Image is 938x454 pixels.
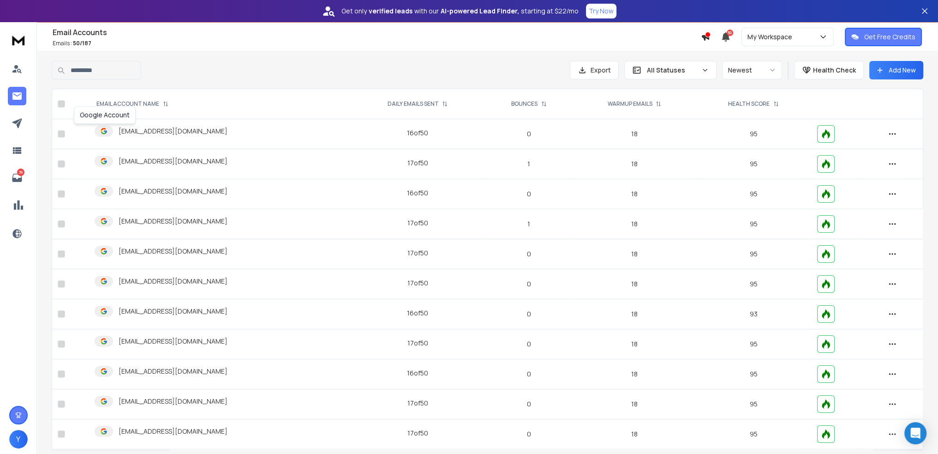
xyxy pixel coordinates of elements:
td: 18 [574,329,695,359]
p: [EMAIL_ADDRESS][DOMAIN_NAME] [119,277,227,286]
td: 18 [574,149,695,179]
td: 95 [695,389,812,419]
td: 95 [695,239,812,269]
p: 0 [490,129,568,139]
span: 50 [727,30,733,36]
p: 0 [490,279,568,289]
p: 0 [490,249,568,259]
div: 17 of 50 [407,218,428,228]
p: Get Free Credits [864,32,915,42]
a: 39 [8,169,26,187]
p: [EMAIL_ADDRESS][DOMAIN_NAME] [119,307,227,316]
button: Newest [722,61,782,79]
td: 18 [574,209,695,239]
button: Y [9,430,28,448]
p: [EMAIL_ADDRESS][DOMAIN_NAME] [119,247,227,256]
p: Health Check [813,66,856,75]
p: All Statuses [647,66,698,75]
td: 95 [695,149,812,179]
div: 17 of 50 [407,248,428,258]
p: Get only with our starting at $22/mo [341,6,579,16]
p: BOUNCES [511,100,538,108]
p: [EMAIL_ADDRESS][DOMAIN_NAME] [119,127,227,136]
td: 95 [695,119,812,149]
p: DAILY EMAILS SENT [387,100,438,108]
button: Health Check [794,61,864,79]
div: EMAIL ACCOUNT NAME [96,100,168,108]
strong: verified leads [369,6,412,16]
p: [EMAIL_ADDRESS][DOMAIN_NAME] [119,367,227,376]
p: My Workspace [747,32,796,42]
td: 18 [574,389,695,419]
td: 95 [695,209,812,239]
p: 1 [490,159,568,169]
p: 0 [490,339,568,349]
div: Open Intercom Messenger [904,422,926,444]
div: 16 of 50 [407,369,428,378]
p: 0 [490,189,568,199]
span: 50 / 187 [73,39,91,47]
div: 17 of 50 [407,429,428,438]
p: Try Now [589,6,614,16]
button: Add New [869,61,923,79]
p: [EMAIL_ADDRESS][DOMAIN_NAME] [119,187,227,196]
td: 93 [695,299,812,329]
p: 0 [490,430,568,439]
td: 95 [695,329,812,359]
p: [EMAIL_ADDRESS][DOMAIN_NAME] [119,337,227,346]
p: [EMAIL_ADDRESS][DOMAIN_NAME] [119,157,227,166]
button: Get Free Credits [845,28,922,46]
div: 16 of 50 [407,188,428,198]
p: 39 [17,169,24,176]
td: 18 [574,419,695,449]
p: [EMAIL_ADDRESS][DOMAIN_NAME] [119,397,227,406]
div: 16 of 50 [407,309,428,318]
td: 18 [574,299,695,329]
p: WARMUP EMAILS [607,100,652,108]
p: 0 [490,369,568,379]
p: Emails : [53,40,701,47]
button: Try Now [586,4,616,18]
td: 18 [574,239,695,269]
p: [EMAIL_ADDRESS][DOMAIN_NAME] [119,427,227,436]
p: 0 [490,309,568,319]
td: 18 [574,179,695,209]
button: Export [570,61,619,79]
td: 18 [574,359,695,389]
div: 17 of 50 [407,158,428,168]
div: 17 of 50 [407,278,428,288]
img: logo [9,31,28,48]
div: 17 of 50 [407,399,428,408]
strong: AI-powered Lead Finder, [441,6,519,16]
td: 18 [574,119,695,149]
p: 1 [490,219,568,229]
h1: Email Accounts [53,27,701,38]
p: HEALTH SCORE [728,100,770,108]
div: Google Account [74,106,136,124]
td: 95 [695,179,812,209]
div: 16 of 50 [407,128,428,138]
td: 95 [695,419,812,449]
p: 0 [490,400,568,409]
td: 95 [695,269,812,299]
div: 17 of 50 [407,339,428,348]
td: 95 [695,359,812,389]
td: 18 [574,269,695,299]
p: [EMAIL_ADDRESS][DOMAIN_NAME] [119,217,227,226]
